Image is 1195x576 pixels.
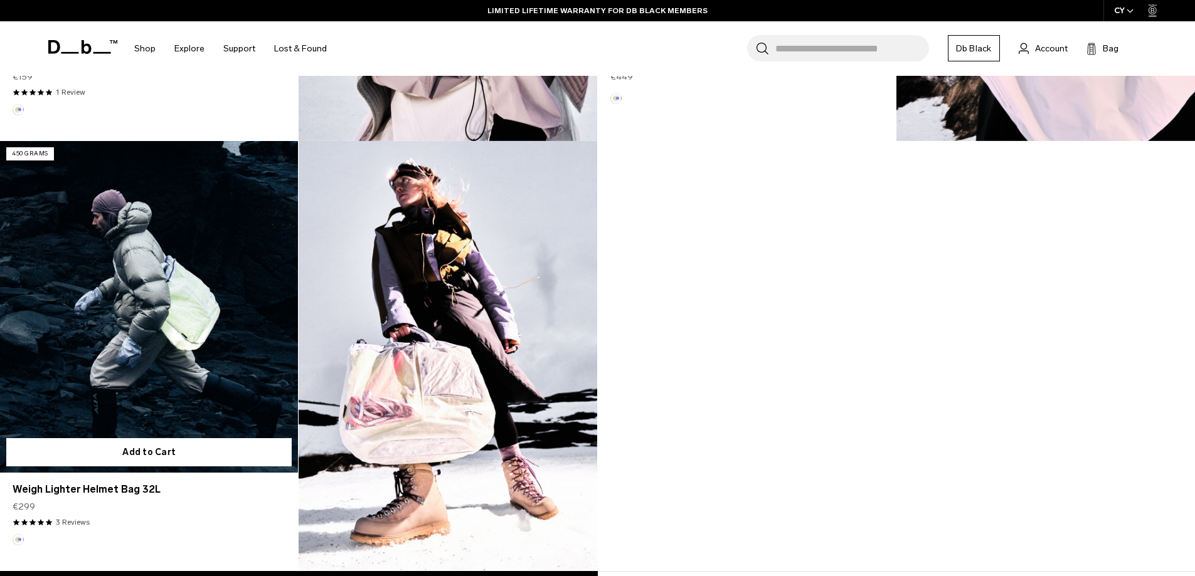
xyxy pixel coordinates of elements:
[13,534,24,545] button: Aurora
[134,26,156,71] a: Shop
[1019,41,1068,56] a: Account
[56,516,90,528] a: 3 reviews
[299,141,597,570] img: Content block image
[13,482,285,497] a: Weigh Lighter Helmet Bag 32L
[487,5,708,16] a: LIMITED LIFETIME WARRANTY FOR DB BLACK MEMBERS
[56,86,85,98] a: 1 reviews
[948,35,1000,61] a: Db Black
[125,21,336,76] nav: Main Navigation
[223,26,255,71] a: Support
[610,70,633,83] span: €449
[13,500,35,513] span: €299
[1086,41,1118,56] button: Bag
[610,93,622,104] button: Aurora
[274,26,327,71] a: Lost & Found
[6,147,54,160] p: 450 grams
[1103,42,1118,55] span: Bag
[13,70,33,83] span: €159
[1035,42,1068,55] span: Account
[174,26,204,71] a: Explore
[13,104,24,115] button: Aurora
[6,438,292,466] button: Add to Cart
